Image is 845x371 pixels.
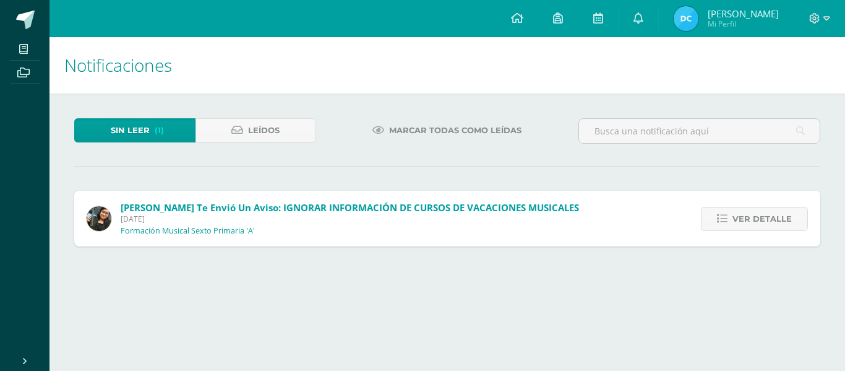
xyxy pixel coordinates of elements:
span: (1) [155,119,164,142]
a: Marcar todas como leídas [357,118,537,142]
img: afbb90b42ddb8510e0c4b806fbdf27cc.png [87,206,111,231]
a: Sin leer(1) [74,118,195,142]
span: [PERSON_NAME] te envió un aviso: IGNORAR INFORMACIÓN DE CURSOS DE VACACIONES MUSICALES [121,201,579,214]
span: Mi Perfil [708,19,779,29]
span: Sin leer [111,119,150,142]
span: Ver detalle [732,207,792,230]
input: Busca una notificación aquí [579,119,820,143]
p: Formación Musical Sexto Primaria 'A' [121,226,255,236]
img: 06c843b541221984c6119e2addf5fdcd.png [674,6,698,31]
span: Marcar todas como leídas [389,119,521,142]
span: [PERSON_NAME] [708,7,779,20]
span: Notificaciones [64,53,172,77]
span: Leídos [248,119,280,142]
span: [DATE] [121,214,579,224]
a: Leídos [195,118,317,142]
